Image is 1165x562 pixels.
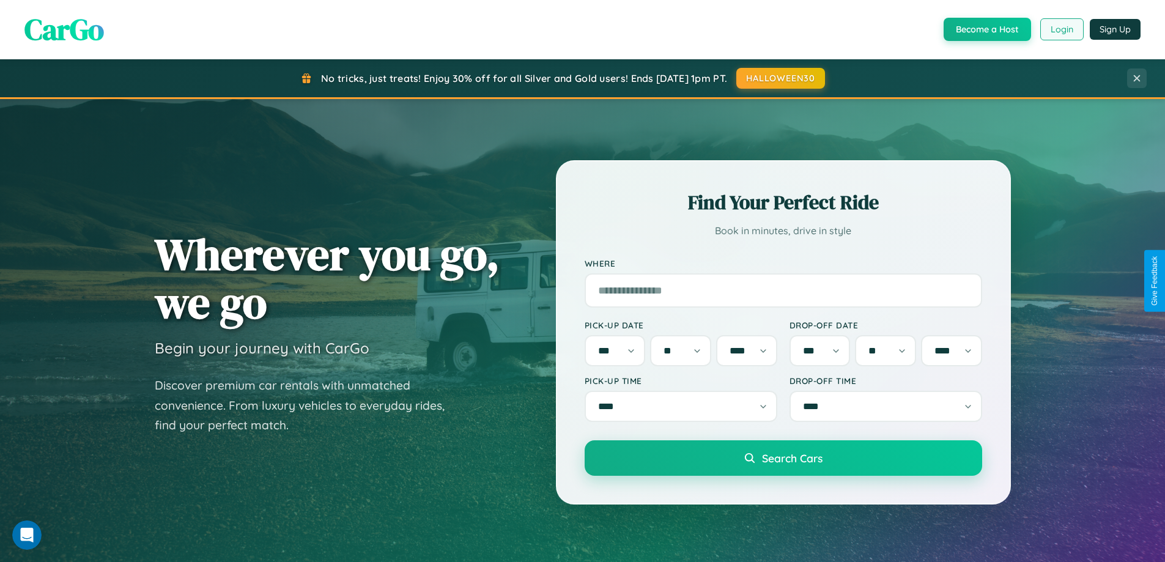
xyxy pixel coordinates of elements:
[24,9,104,50] span: CarGo
[790,320,982,330] label: Drop-off Date
[736,68,825,89] button: HALLOWEEN30
[585,222,982,240] p: Book in minutes, drive in style
[1040,18,1084,40] button: Login
[12,520,42,550] iframe: Intercom live chat
[1150,256,1159,306] div: Give Feedback
[155,375,460,435] p: Discover premium car rentals with unmatched convenience. From luxury vehicles to everyday rides, ...
[155,339,369,357] h3: Begin your journey with CarGo
[1090,19,1141,40] button: Sign Up
[762,451,823,465] span: Search Cars
[585,189,982,216] h2: Find Your Perfect Ride
[585,440,982,476] button: Search Cars
[585,375,777,386] label: Pick-up Time
[585,320,777,330] label: Pick-up Date
[790,375,982,386] label: Drop-off Time
[585,258,982,268] label: Where
[155,230,500,327] h1: Wherever you go, we go
[321,72,727,84] span: No tricks, just treats! Enjoy 30% off for all Silver and Gold users! Ends [DATE] 1pm PT.
[944,18,1031,41] button: Become a Host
